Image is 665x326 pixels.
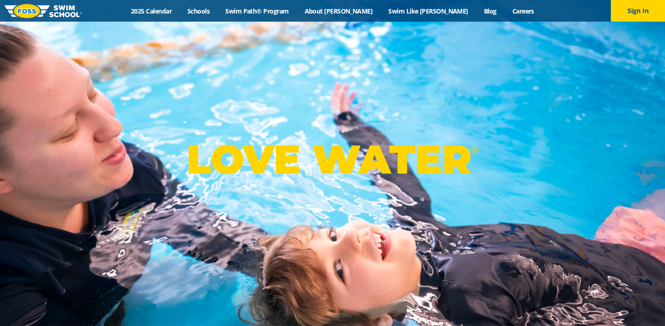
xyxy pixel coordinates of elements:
sup: ® [471,144,479,156]
a: Blog [476,7,504,15]
a: Swim Like [PERSON_NAME] [381,7,476,15]
a: Schools [180,7,218,15]
a: About [PERSON_NAME] [297,7,381,15]
p: LOVE WATER [186,135,479,184]
a: Swim Path® Program [218,7,297,15]
img: FOSS Swim School Logo [5,4,82,18]
a: Careers [504,7,542,15]
a: 2025 Calendar [123,7,180,15]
